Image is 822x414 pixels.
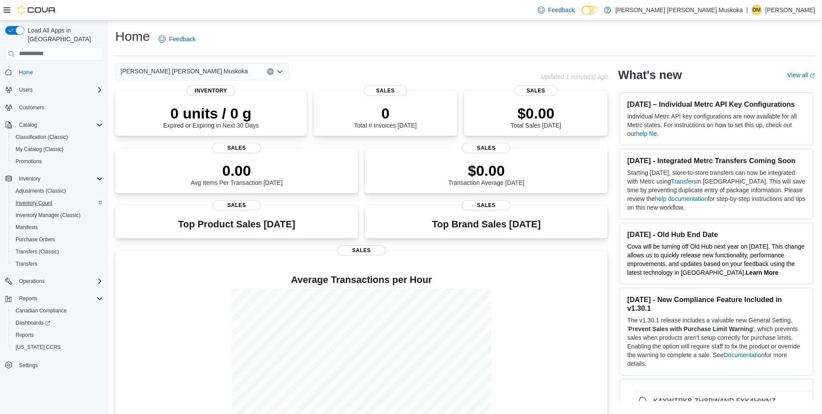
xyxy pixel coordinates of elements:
[16,67,103,78] span: Home
[12,318,103,328] span: Dashboards
[16,67,36,78] a: Home
[16,85,36,95] button: Users
[655,195,708,202] a: help documentation
[12,330,37,340] a: Reports
[9,258,107,270] button: Transfers
[19,86,32,93] span: Users
[462,143,510,153] span: Sales
[2,358,107,371] button: Settings
[16,332,34,338] span: Reports
[765,5,815,15] p: [PERSON_NAME]
[163,105,259,129] div: Expired or Expiring in Next 30 Days
[432,219,541,230] h3: Top Brand Sales [DATE]
[2,275,107,287] button: Operations
[2,84,107,96] button: Users
[548,6,575,14] span: Feedback
[9,317,107,329] a: Dashboards
[2,119,107,131] button: Catalog
[16,102,103,113] span: Customers
[9,131,107,143] button: Classification (Classic)
[2,66,107,79] button: Home
[671,178,697,185] a: Transfers
[12,246,62,257] a: Transfers (Classic)
[9,185,107,197] button: Adjustments (Classic)
[276,68,283,75] button: Open list of options
[12,306,103,316] span: Canadian Compliance
[212,143,261,153] span: Sales
[16,120,40,130] button: Catalog
[19,104,44,111] span: Customers
[16,360,41,371] a: Settings
[12,156,45,167] a: Promotions
[337,245,386,256] span: Sales
[16,102,48,113] a: Customers
[16,276,103,286] span: Operations
[16,174,103,184] span: Inventory
[9,155,107,168] button: Promotions
[16,120,103,130] span: Catalog
[541,73,608,80] p: Updated 1 minute(s) ago
[12,259,103,269] span: Transfers
[267,68,274,75] button: Clear input
[787,72,815,79] a: View allExternal link
[19,362,38,369] span: Settings
[618,68,682,82] h2: What's new
[16,293,103,304] span: Reports
[163,105,259,122] p: 0 units / 0 g
[12,210,103,220] span: Inventory Manager (Classic)
[2,101,107,114] button: Customers
[19,278,45,285] span: Operations
[12,186,103,196] span: Adjustments (Classic)
[462,200,510,210] span: Sales
[16,307,67,314] span: Canadian Compliance
[16,236,55,243] span: Purchase Orders
[9,329,107,341] button: Reports
[12,234,58,245] a: Purchase Orders
[17,6,56,14] img: Cova
[9,197,107,209] button: Inventory Count
[9,209,107,221] button: Inventory Manager (Classic)
[16,260,37,267] span: Transfers
[16,276,48,286] button: Operations
[19,175,40,182] span: Inventory
[448,162,525,179] p: $0.00
[12,318,54,328] a: Dashboards
[16,344,61,351] span: [US_STATE] CCRS
[627,168,806,212] p: Starting [DATE], store-to-store transfers can now be integrated with Metrc using in [GEOGRAPHIC_D...
[16,359,103,370] span: Settings
[12,144,103,154] span: My Catalog (Classic)
[751,5,762,15] div: Danielle Morgan
[120,66,248,76] span: [PERSON_NAME] [PERSON_NAME] Muskoka
[12,234,103,245] span: Purchase Orders
[12,198,103,208] span: Inventory Count
[191,162,283,179] p: 0.00
[178,219,295,230] h3: Top Product Sales [DATE]
[9,143,107,155] button: My Catalog (Classic)
[19,295,37,302] span: Reports
[12,342,64,352] a: [US_STATE] CCRS
[511,105,561,122] p: $0.00
[636,130,657,137] a: help file
[810,73,815,78] svg: External link
[534,1,578,19] a: Feedback
[212,200,261,210] span: Sales
[12,259,41,269] a: Transfers
[19,122,37,128] span: Catalog
[627,316,806,368] p: The v1.30.1 release includes a valuable new General Setting, ' ', which prevents sales when produ...
[12,186,69,196] a: Adjustments (Classic)
[16,158,42,165] span: Promotions
[187,85,235,96] span: Inventory
[115,28,150,45] h1: Home
[746,5,748,15] p: |
[16,85,103,95] span: Users
[2,173,107,185] button: Inventory
[627,112,806,138] p: Individual Metrc API key configurations are now available for all Metrc states. For instructions ...
[16,146,64,153] span: My Catalog (Classic)
[448,162,525,186] div: Transaction Average [DATE]
[364,85,407,96] span: Sales
[12,330,103,340] span: Reports
[627,243,804,276] span: Cova will be turning off Old Hub next year on [DATE]. This change allows us to quickly release ne...
[9,221,107,233] button: Manifests
[12,306,70,316] a: Canadian Compliance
